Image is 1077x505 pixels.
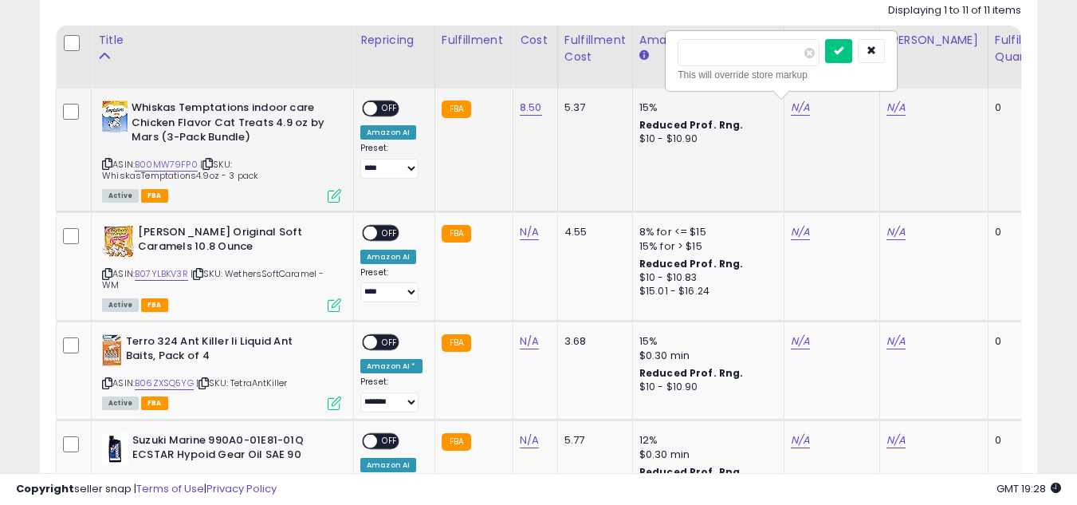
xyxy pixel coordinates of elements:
[102,225,341,310] div: ASIN:
[136,481,204,496] a: Terms of Use
[132,433,326,467] b: Suzuki Marine 990A0-01E81-01Q ECSTAR Hypoid Gear Oil SAE 90
[16,482,277,497] div: seller snap | |
[377,335,403,349] span: OFF
[442,334,471,352] small: FBA
[520,32,551,49] div: Cost
[520,432,539,448] a: N/A
[360,143,423,179] div: Preset:
[995,225,1044,239] div: 0
[564,225,620,239] div: 4.55
[442,433,471,451] small: FBA
[639,132,772,146] div: $10 - $10.90
[102,101,341,201] div: ASIN:
[639,101,772,115] div: 15%
[639,239,772,254] div: 15% for > $15
[16,481,74,496] strong: Copyright
[678,67,885,83] div: This will override store markup
[377,434,403,448] span: OFF
[564,101,620,115] div: 5.37
[135,267,188,281] a: B07YLBKV3R
[102,225,134,257] img: 61NfJ2XzKbL._SL40_.jpg
[564,32,626,65] div: Fulfillment Cost
[639,32,777,49] div: Amazon Fees
[639,349,772,363] div: $0.30 min
[102,298,139,312] span: All listings currently available for purchase on Amazon
[791,432,810,448] a: N/A
[138,225,332,258] b: [PERSON_NAME] Original Soft Caramels 10.8 Ounce
[520,224,539,240] a: N/A
[360,250,416,264] div: Amazon AI
[886,432,906,448] a: N/A
[141,298,168,312] span: FBA
[102,334,341,408] div: ASIN:
[995,334,1044,349] div: 0
[791,224,810,240] a: N/A
[639,225,772,239] div: 8% for <= $15
[102,397,139,410] span: All listings currently available for purchase on Amazon
[791,333,810,349] a: N/A
[639,334,772,349] div: 15%
[639,433,772,448] div: 12%
[639,285,772,298] div: $15.01 - $16.24
[132,101,325,149] b: Whiskas Temptations indoor care Chicken Flavor Cat Treats 4.9 oz by Mars (3-Pack Bundle)
[442,101,471,118] small: FBA
[639,381,772,394] div: $10 - $10.90
[886,32,981,49] div: [PERSON_NAME]
[995,32,1050,65] div: Fulfillable Quantity
[377,226,403,239] span: OFF
[360,125,416,140] div: Amazon AI
[102,189,139,203] span: All listings currently available for purchase on Amazon
[639,49,649,63] small: Amazon Fees.
[102,101,128,132] img: 51yMCcJMg2L._SL40_.jpg
[888,3,1021,18] div: Displaying 1 to 11 of 11 items
[141,397,168,410] span: FBA
[639,448,772,462] div: $0.30 min
[639,271,772,285] div: $10 - $10.83
[102,158,258,182] span: | SKU: WhiskasTemptations4.9oz - 3 pack
[886,224,906,240] a: N/A
[196,377,288,389] span: | SKU: TetraAntKiller
[377,102,403,116] span: OFF
[520,100,542,116] a: 8.50
[886,333,906,349] a: N/A
[135,377,194,390] a: B06ZXSQ5YG
[442,32,506,49] div: Fulfillment
[639,118,744,132] b: Reduced Prof. Rng.
[639,257,744,270] b: Reduced Prof. Rng.
[102,267,324,291] span: | SKU: WethersSoftCaramel - WM
[886,100,906,116] a: N/A
[995,101,1044,115] div: 0
[564,334,620,349] div: 3.68
[360,377,423,412] div: Preset:
[126,334,320,368] b: Terro 324 Ant Killer Ii Liquid Ant Baits, Pack of 4
[442,225,471,243] small: FBA
[995,433,1044,448] div: 0
[996,481,1061,496] span: 2025-08-16 19:28 GMT
[360,32,428,49] div: Repricing
[206,481,277,496] a: Privacy Policy
[135,158,198,172] a: B00MW79FP0
[141,189,168,203] span: FBA
[791,100,810,116] a: N/A
[102,334,122,366] img: 512I-GvTSJL._SL40_.jpg
[98,32,347,49] div: Title
[360,359,423,373] div: Amazon AI *
[520,333,539,349] a: N/A
[639,366,744,380] b: Reduced Prof. Rng.
[360,267,423,303] div: Preset:
[102,433,128,465] img: 31RLZX0XbQL._SL40_.jpg
[564,433,620,448] div: 5.77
